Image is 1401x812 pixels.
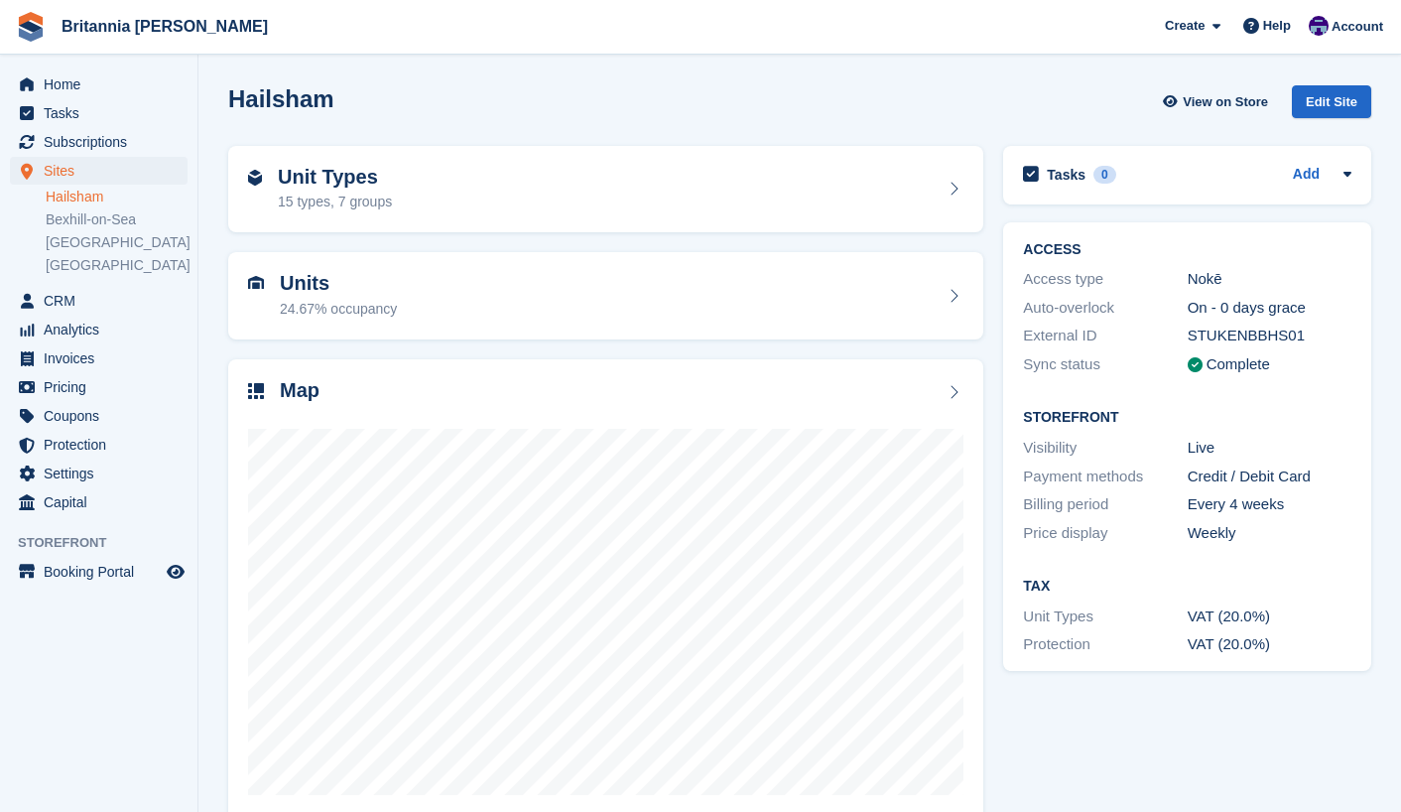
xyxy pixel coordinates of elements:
div: 15 types, 7 groups [278,192,392,212]
h2: Map [280,379,319,402]
a: Preview store [164,560,188,584]
span: Protection [44,431,163,459]
div: On - 0 days grace [1188,297,1351,320]
div: Unit Types [1023,606,1187,628]
div: Nokē [1188,268,1351,291]
a: Bexhill-on-Sea [46,210,188,229]
span: Analytics [44,316,163,343]
a: Add [1293,164,1320,187]
a: menu [10,316,188,343]
img: map-icn-33ee37083ee616e46c38cad1a60f524a97daa1e2b2c8c0bc3eb3415660979fc1.svg [248,383,264,399]
div: VAT (20.0%) [1188,606,1351,628]
a: menu [10,460,188,487]
span: Invoices [44,344,163,372]
div: Visibility [1023,437,1187,460]
div: Access type [1023,268,1187,291]
span: Sites [44,157,163,185]
a: Unit Types 15 types, 7 groups [228,146,983,233]
div: Sync status [1023,353,1187,376]
div: Billing period [1023,493,1187,516]
a: [GEOGRAPHIC_DATA] [46,233,188,252]
a: Edit Site [1292,85,1371,126]
img: unit-icn-7be61d7bf1b0ce9d3e12c5938cc71ed9869f7b940bace4675aadf7bd6d80202e.svg [248,276,264,290]
span: Help [1263,16,1291,36]
div: Protection [1023,633,1187,656]
span: Tasks [44,99,163,127]
a: menu [10,287,188,315]
a: [GEOGRAPHIC_DATA] [46,256,188,275]
h2: Storefront [1023,410,1351,426]
span: Subscriptions [44,128,163,156]
div: STUKENBBHS01 [1188,325,1351,347]
span: CRM [44,287,163,315]
a: Hailsham [46,188,188,206]
span: Settings [44,460,163,487]
a: Units 24.67% occupancy [228,252,983,339]
h2: Hailsham [228,85,334,112]
span: Capital [44,488,163,516]
a: menu [10,128,188,156]
img: stora-icon-8386f47178a22dfd0bd8f6a31ec36ba5ce8667c1dd55bd0f319d3a0aa187defe.svg [16,12,46,42]
span: View on Store [1183,92,1268,112]
div: Complete [1207,353,1270,376]
a: Britannia [PERSON_NAME] [54,10,276,43]
a: menu [10,488,188,516]
div: Payment methods [1023,466,1187,488]
h2: Unit Types [278,166,392,189]
a: menu [10,157,188,185]
div: Live [1188,437,1351,460]
h2: ACCESS [1023,242,1351,258]
img: unit-type-icn-2b2737a686de81e16bb02015468b77c625bbabd49415b5ef34ead5e3b44a266d.svg [248,170,262,186]
div: Auto-overlock [1023,297,1187,320]
div: Weekly [1188,522,1351,545]
div: Edit Site [1292,85,1371,118]
h2: Tax [1023,579,1351,595]
img: Cameron Ballard [1309,16,1329,36]
div: 24.67% occupancy [280,299,397,320]
a: menu [10,99,188,127]
h2: Tasks [1047,166,1085,184]
a: menu [10,373,188,401]
a: menu [10,344,188,372]
a: menu [10,70,188,98]
div: Every 4 weeks [1188,493,1351,516]
div: VAT (20.0%) [1188,633,1351,656]
span: Account [1332,17,1383,37]
a: menu [10,402,188,430]
a: menu [10,558,188,586]
span: Create [1165,16,1205,36]
div: Price display [1023,522,1187,545]
span: Pricing [44,373,163,401]
a: menu [10,431,188,459]
a: View on Store [1160,85,1276,118]
div: Credit / Debit Card [1188,466,1351,488]
div: External ID [1023,325,1187,347]
span: Coupons [44,402,163,430]
div: 0 [1093,166,1116,184]
span: Home [44,70,163,98]
span: Storefront [18,533,197,553]
h2: Units [280,272,397,295]
span: Booking Portal [44,558,163,586]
